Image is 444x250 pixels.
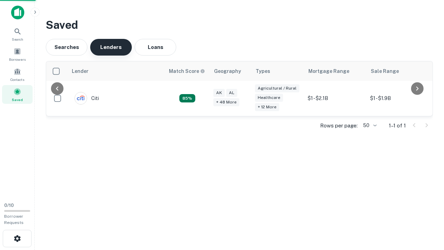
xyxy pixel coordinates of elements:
td: $1 - $2.1B [304,81,367,116]
th: Geography [210,61,251,81]
p: 1–1 of 1 [389,122,406,130]
th: Mortgage Range [304,61,367,81]
span: Saved [12,97,23,102]
button: Loans [135,39,176,56]
div: Mortgage Range [308,67,349,75]
button: Lenders [90,39,132,56]
span: Borrower Requests [4,214,24,225]
td: $1 - $1.9B [367,81,429,116]
a: Contacts [2,65,33,84]
span: Contacts [10,77,24,82]
a: Saved [2,85,33,104]
div: AK [213,89,225,97]
div: Healthcare [255,94,283,102]
p: Rows per page: [320,122,358,130]
th: Capitalize uses an advanced AI algorithm to match your search with the best lender. The match sco... [165,61,210,81]
button: Searches [46,39,87,56]
img: capitalize-icon.png [11,6,24,19]
th: Lender [68,61,165,81]
div: Agricultural / Rural [255,84,299,92]
img: picture [75,92,87,104]
div: + 12 more [255,103,279,111]
div: Lender [72,67,88,75]
div: + 48 more [213,98,239,106]
span: 0 / 10 [4,203,14,208]
th: Sale Range [367,61,429,81]
span: Search [12,36,23,42]
th: Types [251,61,304,81]
div: Sale Range [371,67,399,75]
h3: Saved [46,17,433,33]
div: Capitalize uses an advanced AI algorithm to match your search with the best lender. The match sco... [179,94,195,102]
div: AL [226,89,237,97]
div: 50 [360,120,378,131]
div: Geography [214,67,241,75]
div: Citi [75,92,99,105]
span: Borrowers [9,57,26,62]
a: Borrowers [2,45,33,64]
div: Capitalize uses an advanced AI algorithm to match your search with the best lender. The match sco... [169,67,205,75]
h6: Match Score [169,67,204,75]
div: Types [256,67,270,75]
iframe: Chat Widget [409,194,444,228]
a: Search [2,25,33,43]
